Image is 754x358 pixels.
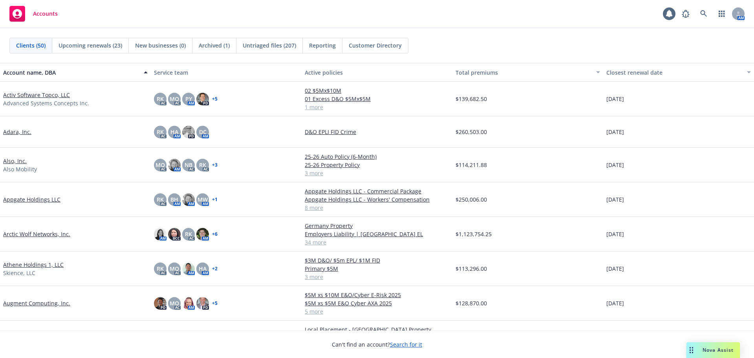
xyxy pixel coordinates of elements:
[456,299,487,307] span: $128,870.00
[305,256,449,264] a: $3M D&O/ $5m EPL/ $1M FID
[606,68,742,77] div: Closest renewal date
[3,269,35,277] span: Skience, LLC
[3,99,89,107] span: Advanced Systems Concepts Inc.
[33,11,58,17] span: Accounts
[305,169,449,177] a: 3 more
[606,195,624,204] span: [DATE]
[196,93,209,105] img: photo
[305,222,449,230] a: Germany Property
[212,197,218,202] a: + 1
[309,41,336,50] span: Reporting
[686,342,696,358] div: Drag to move
[157,128,164,136] span: RK
[305,95,449,103] a: 01 Excess D&O $5Mx$5M
[212,163,218,167] a: + 3
[456,161,487,169] span: $114,211.88
[3,128,31,136] a: Adara, Inc.
[302,63,452,82] button: Active policies
[606,299,624,307] span: [DATE]
[199,128,207,136] span: DC
[606,230,624,238] span: [DATE]
[196,297,209,310] img: photo
[198,195,208,204] span: MW
[456,264,487,273] span: $113,296.00
[305,152,449,161] a: 25-26 Auto Policy (6-Month)
[305,161,449,169] a: 25-26 Property Policy
[199,161,206,169] span: RK
[3,157,27,165] a: Also, Inc.
[305,86,449,95] a: 02 $5Mx$10M
[305,299,449,307] a: $5M xs $5M E&O Cyber AXA 2025
[305,238,449,246] a: 34 more
[606,95,624,103] span: [DATE]
[714,6,730,22] a: Switch app
[305,325,449,334] a: Local Placement - [GEOGRAPHIC_DATA] Property
[3,230,70,238] a: Arctic Wolf Networks, Inc.
[3,261,64,269] a: Athene Holdings 1, LLC
[305,128,449,136] a: D&O EPLI FID Crime
[170,128,178,136] span: HA
[59,41,122,50] span: Upcoming renewals (23)
[212,97,218,101] a: + 5
[305,204,449,212] a: 8 more
[185,95,192,103] span: PY
[157,264,164,273] span: RK
[212,232,218,237] a: + 6
[703,347,734,353] span: Nova Assist
[678,6,694,22] a: Report a Bug
[170,299,179,307] span: MQ
[305,68,449,77] div: Active policies
[305,291,449,299] a: $5M xs $10M E&O/Cyber E-Risk 2025
[157,195,164,204] span: RK
[151,63,302,82] button: Service team
[3,299,70,307] a: Augment Computing, Inc.
[696,6,712,22] a: Search
[603,63,754,82] button: Closest renewal date
[3,68,139,77] div: Account name, DBA
[170,264,179,273] span: MQ
[3,195,60,204] a: Appgate Holdings LLC
[168,159,181,171] img: photo
[199,41,230,50] span: Archived (1)
[305,273,449,281] a: 3 more
[185,161,192,169] span: NB
[332,340,422,349] span: Can't find an account?
[182,263,195,275] img: photo
[606,128,624,136] span: [DATE]
[182,297,195,310] img: photo
[199,264,207,273] span: HA
[185,230,192,238] span: RK
[3,165,37,173] span: Also Mobility
[182,193,195,206] img: photo
[349,41,402,50] span: Customer Directory
[305,230,449,238] a: Employers Liability | [GEOGRAPHIC_DATA] EL
[154,68,298,77] div: Service team
[154,297,167,310] img: photo
[243,41,296,50] span: Untriaged files (207)
[156,161,165,169] span: MQ
[456,95,487,103] span: $139,682.50
[6,3,61,25] a: Accounts
[154,228,167,241] img: photo
[606,161,624,169] span: [DATE]
[170,95,179,103] span: MQ
[182,126,195,138] img: photo
[212,301,218,306] a: + 5
[170,195,178,204] span: BH
[305,103,449,111] a: 1 more
[606,264,624,273] span: [DATE]
[456,230,492,238] span: $1,123,754.25
[157,95,164,103] span: RK
[135,41,186,50] span: New businesses (0)
[168,228,181,241] img: photo
[16,41,46,50] span: Clients (50)
[390,341,422,348] a: Search for it
[305,195,449,204] a: Appgate Holdings LLC - Workers' Compensation
[305,264,449,273] a: Primary $5M
[3,91,70,99] a: Activ Software Topco, LLC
